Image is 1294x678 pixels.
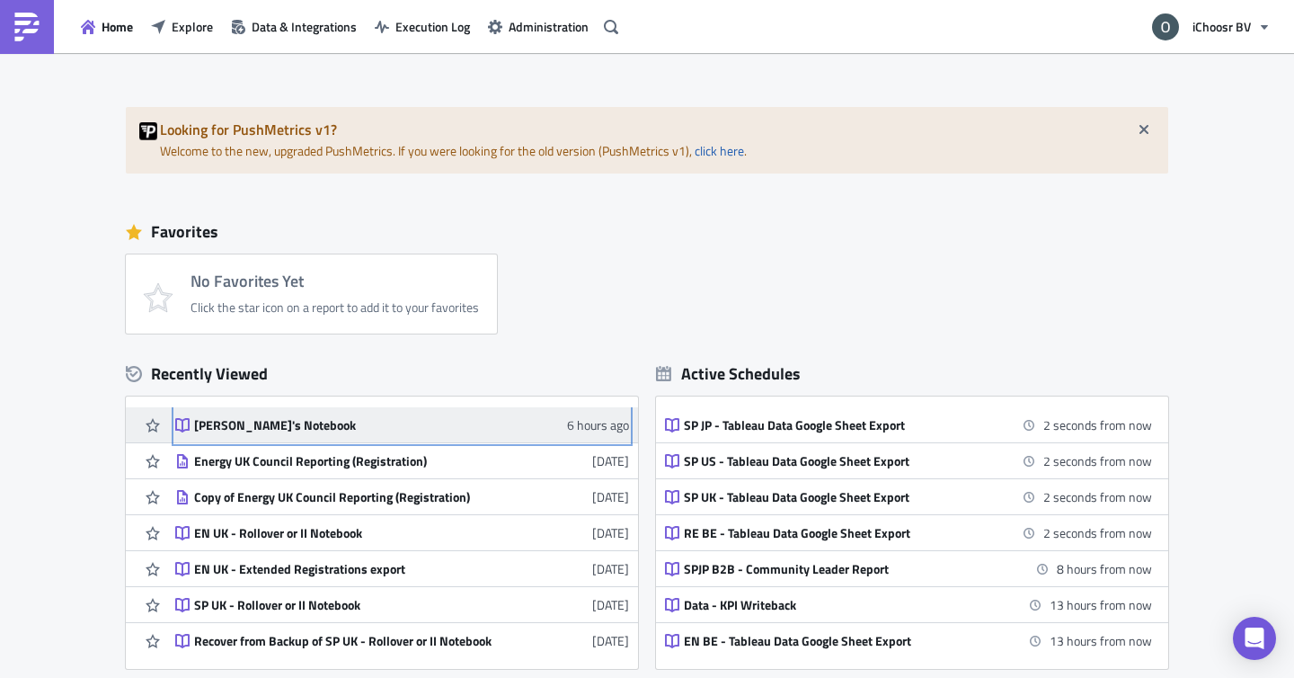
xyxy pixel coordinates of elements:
a: RE BE - Tableau Data Google Sheet Export2 seconds from now [665,515,1152,550]
span: Home [102,17,133,36]
time: 2025-08-28 17:00 [1043,415,1152,434]
div: EN UK - Extended Registrations export [194,561,509,577]
button: Data & Integrations [222,13,366,40]
div: SP UK - Rollover or II Notebook [194,597,509,613]
div: Click the star icon on a report to add it to your favorites [191,299,479,316]
a: EN BE - Tableau Data Google Sheet Export13 hours from now [665,623,1152,658]
time: 2025-08-29 01:00 [1057,559,1152,578]
time: 2025-08-27T15:32:08Z [592,451,629,470]
span: iChoosr BV [1192,17,1251,36]
a: SP JP - Tableau Data Google Sheet Export2 seconds from now [665,407,1152,442]
time: 2025-08-28 17:00 [1043,523,1152,542]
a: SP UK - Rollover or II Notebook[DATE] [175,587,629,622]
time: 2025-08-28T09:45:19Z [567,415,629,434]
span: Administration [509,17,589,36]
button: Administration [479,13,598,40]
time: 2025-08-26T10:06:17Z [592,595,629,614]
div: SP US - Tableau Data Google Sheet Export [684,453,998,469]
a: Recover from Backup of SP UK - Rollover or II Notebook[DATE] [175,623,629,658]
a: SP US - Tableau Data Google Sheet Export2 seconds from now [665,443,1152,478]
div: Recently Viewed [126,361,638,388]
button: iChoosr BV [1141,7,1281,47]
div: Copy of Energy UK Council Reporting (Registration) [194,489,509,505]
button: Explore [142,13,222,40]
time: 2025-08-28 17:00 [1043,451,1152,470]
button: Home [72,13,142,40]
time: 2025-08-27T12:56:51Z [592,487,629,506]
time: 2025-08-27T12:32:59Z [592,523,629,542]
div: RE BE - Tableau Data Google Sheet Export [684,525,998,541]
h5: Looking for PushMetrics v1? [160,122,1155,137]
a: EN UK - Rollover or II Notebook[DATE] [175,515,629,550]
h4: No Favorites Yet [191,272,479,290]
span: Explore [172,17,213,36]
a: EN UK - Extended Registrations export[DATE] [175,551,629,586]
div: Energy UK Council Reporting (Registration) [194,453,509,469]
a: [PERSON_NAME]'s Notebook6 hours ago [175,407,629,442]
a: click here [695,141,744,160]
div: [PERSON_NAME]'s Notebook [194,417,509,433]
button: Execution Log [366,13,479,40]
img: Avatar [1150,12,1181,42]
div: Recover from Backup of SP UK - Rollover or II Notebook [194,633,509,649]
time: 2025-08-28 17:00 [1043,487,1152,506]
span: Execution Log [395,17,470,36]
div: SPJP B2B - Community Leader Report [684,561,998,577]
div: SP JP - Tableau Data Google Sheet Export [684,417,998,433]
a: Copy of Energy UK Council Reporting (Registration)[DATE] [175,479,629,514]
time: 2025-08-11T09:19:33Z [592,631,629,650]
div: Data - KPI Writeback [684,597,998,613]
a: SP UK - Tableau Data Google Sheet Export2 seconds from now [665,479,1152,514]
div: SP UK - Tableau Data Google Sheet Export [684,489,998,505]
a: Energy UK Council Reporting (Registration)[DATE] [175,443,629,478]
div: EN BE - Tableau Data Google Sheet Export [684,633,998,649]
div: EN UK - Rollover or II Notebook [194,525,509,541]
div: Open Intercom Messenger [1233,617,1276,660]
time: 2025-08-29 06:00 [1050,631,1152,650]
a: Data - KPI Writeback13 hours from now [665,587,1152,622]
div: Active Schedules [656,363,801,384]
img: PushMetrics [13,13,41,41]
a: SPJP B2B - Community Leader Report8 hours from now [665,551,1152,586]
time: 2025-08-27T10:08:22Z [592,559,629,578]
span: Data & Integrations [252,17,357,36]
div: Favorites [126,219,1168,245]
div: Welcome to the new, upgraded PushMetrics. If you were looking for the old version (PushMetrics v1... [126,107,1168,174]
time: 2025-08-29 06:00 [1050,595,1152,614]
